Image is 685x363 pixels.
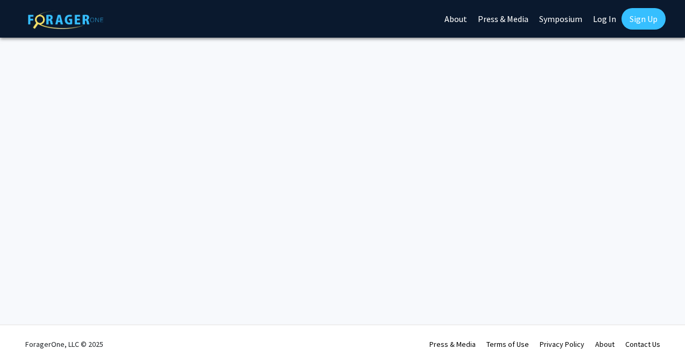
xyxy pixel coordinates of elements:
img: ForagerOne Logo [28,10,103,29]
a: Sign Up [622,8,666,30]
a: Privacy Policy [540,339,584,349]
a: Terms of Use [486,339,529,349]
a: Contact Us [625,339,660,349]
div: ForagerOne, LLC © 2025 [25,325,103,363]
a: About [595,339,615,349]
a: Press & Media [429,339,476,349]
